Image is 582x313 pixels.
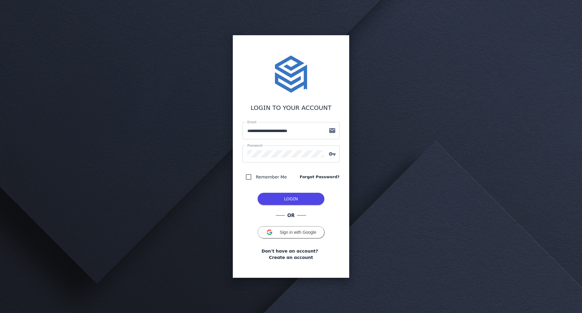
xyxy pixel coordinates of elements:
[247,144,263,147] mat-label: Password
[325,127,339,134] mat-icon: mail
[284,196,298,201] span: LOGIN
[300,174,339,180] a: Forgot Password?
[272,55,310,94] img: stacktome.svg
[285,212,297,219] span: OR
[255,173,287,181] label: Remember Me
[258,193,324,205] button: LOG IN
[262,248,318,254] span: Don't have an account?
[242,103,339,112] div: LOGIN TO YOUR ACCOUNT
[258,226,324,238] button: Sign in with Google
[325,150,339,158] mat-icon: vpn_key
[269,254,313,261] a: Create an account
[247,120,256,124] mat-label: Email
[280,230,316,235] span: Sign in with Google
